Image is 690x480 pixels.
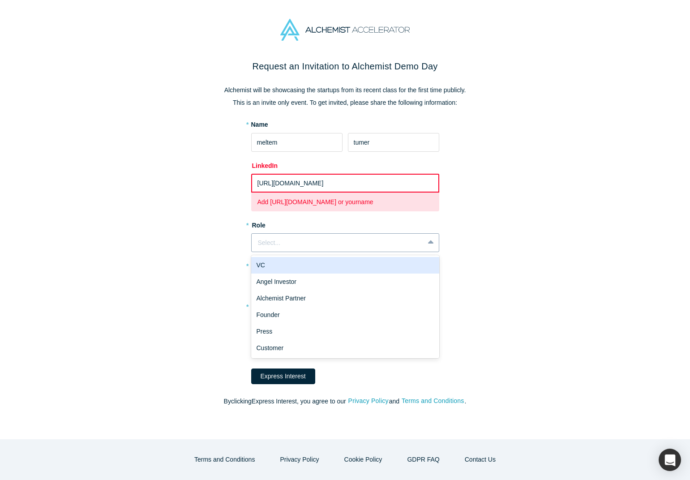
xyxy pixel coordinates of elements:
[251,158,278,171] label: LinkedIn
[157,397,533,406] p: By clicking Express Interest , you agree to our and .
[251,290,439,307] div: Alchemist Partner
[251,340,439,356] div: Customer
[348,133,439,152] input: Last Name
[251,133,343,152] input: First Name
[455,452,505,467] button: Contact Us
[398,452,449,467] a: GDPR FAQ
[251,274,439,290] div: Angel Investor
[157,98,533,107] p: This is an invite only event. To get invited, please share the following information:
[251,323,439,340] div: Press
[251,257,439,274] div: VC
[251,307,439,323] div: Founder
[251,218,439,230] label: Role
[185,452,264,467] button: Terms and Conditions
[335,452,392,467] button: Cookie Policy
[401,396,465,406] button: Terms and Conditions
[157,60,533,73] h2: Request an Invitation to Alchemist Demo Day
[258,238,418,248] div: Select...
[348,396,389,406] button: Privacy Policy
[270,452,328,467] button: Privacy Policy
[280,19,409,41] img: Alchemist Accelerator Logo
[251,369,315,384] button: Express Interest
[157,86,533,95] p: Alchemist will be showcasing the startups from its recent class for the first time publicly.
[257,197,433,207] p: Add [URL][DOMAIN_NAME] or yourname
[251,120,268,129] label: Name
